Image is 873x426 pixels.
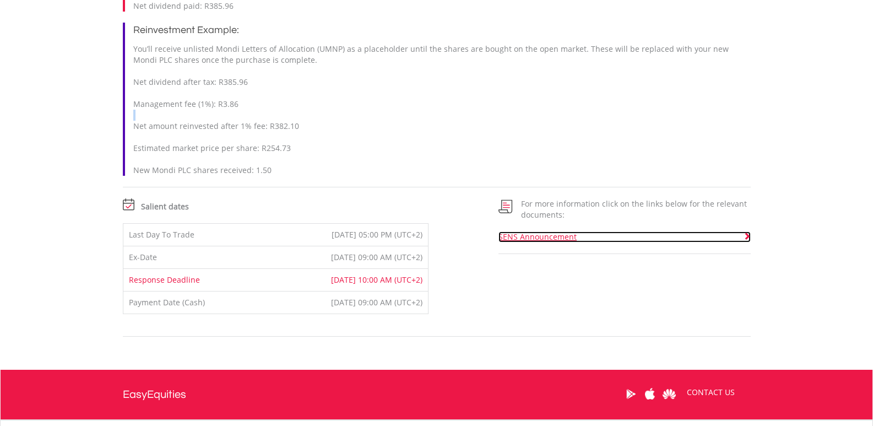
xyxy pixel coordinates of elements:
a: SENS Announcement [498,231,751,242]
span: For more information click on the links below for the relevant documents: [521,198,747,220]
td: [DATE] 10:00 AM (UTC+2) [263,268,428,291]
td: Response Deadline [123,268,263,291]
a: Apple [641,377,660,411]
b: Salient dates [141,201,189,212]
td: [DATE] 09:00 AM (UTC+2) [263,246,428,268]
td: Last Day To Trade [123,223,263,246]
td: Payment Date (Cash) [123,291,263,314]
h3: Reinvestment Example: [133,23,751,38]
a: EasyEquities [123,370,186,419]
td: [DATE] 05:00 PM (UTC+2) [263,223,428,246]
a: Google Play [621,377,641,411]
td: [DATE] 09:00 AM (UTC+2) [263,291,428,314]
td: Ex-Date [123,246,263,268]
a: CONTACT US [679,377,742,408]
span: You’ll receive unlisted Mondi Letters of Allocation (UMNP) as a placeholder until the shares are ... [133,44,729,175]
a: Huawei [660,377,679,411]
